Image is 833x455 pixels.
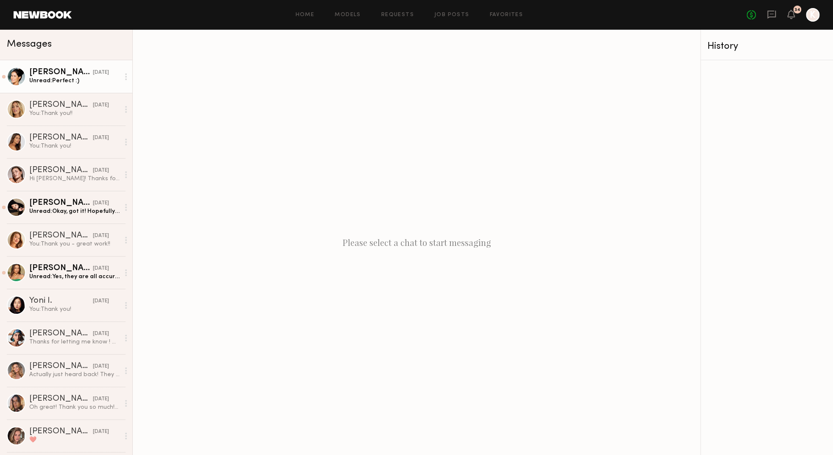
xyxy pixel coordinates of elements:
a: Favorites [489,12,523,18]
div: [DATE] [93,134,109,142]
div: [PERSON_NAME] [29,232,93,240]
div: Unread: Yes, they are all accurate! [29,273,120,281]
div: [PERSON_NAME] [29,101,93,109]
a: K [806,8,819,22]
div: Oh great! Thank you so much! Have a great shoot (: [29,403,120,411]
div: [DATE] [93,395,109,403]
div: You: Thank you!! [29,109,120,117]
div: Thanks for letting me know ! Good luck with the shoot xx [29,338,120,346]
div: [DATE] [93,363,109,371]
div: [DATE] [93,330,109,338]
div: [DATE] [93,69,109,77]
div: Yoni I. [29,297,93,305]
div: [DATE] [93,101,109,109]
div: [PERSON_NAME] [29,199,93,207]
div: Please select a chat to start messaging [133,30,700,455]
a: Home [296,12,315,18]
div: 34 [794,8,800,12]
div: [DATE] [93,428,109,436]
div: [PERSON_NAME] [PERSON_NAME] [29,362,93,371]
div: Hi [PERSON_NAME]! Thanks for reaching out. I did get put on hold for 4/10 right after submitting ... [29,175,120,183]
div: [PERSON_NAME] [29,427,93,436]
div: [DATE] [93,167,109,175]
a: Requests [381,12,414,18]
div: Unread: Okay, got it! Hopefully we can work with each other in the future! Thank you, [PERSON_NAME] [29,207,120,215]
div: [PERSON_NAME] [29,329,93,338]
div: [PERSON_NAME] [29,395,93,403]
div: [PERSON_NAME] [29,68,93,77]
div: Actually just heard back! They said they aren’t sure that they can switch things around. :/ If th... [29,371,120,379]
div: [PERSON_NAME] [29,134,93,142]
div: [DATE] [93,199,109,207]
div: You: Thank you - great work!! [29,240,120,248]
div: [DATE] [93,297,109,305]
div: History [707,42,826,51]
div: [PERSON_NAME] [29,166,93,175]
div: ❤️ [29,436,120,444]
a: Models [335,12,361,18]
div: [DATE] [93,232,109,240]
span: Messages [7,39,52,49]
div: Unread: Perfect :) [29,77,120,85]
div: You: Thank you! [29,305,120,313]
div: [PERSON_NAME] [29,264,93,273]
div: [DATE] [93,265,109,273]
a: Job Posts [434,12,470,18]
div: You: Thank you! [29,142,120,150]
